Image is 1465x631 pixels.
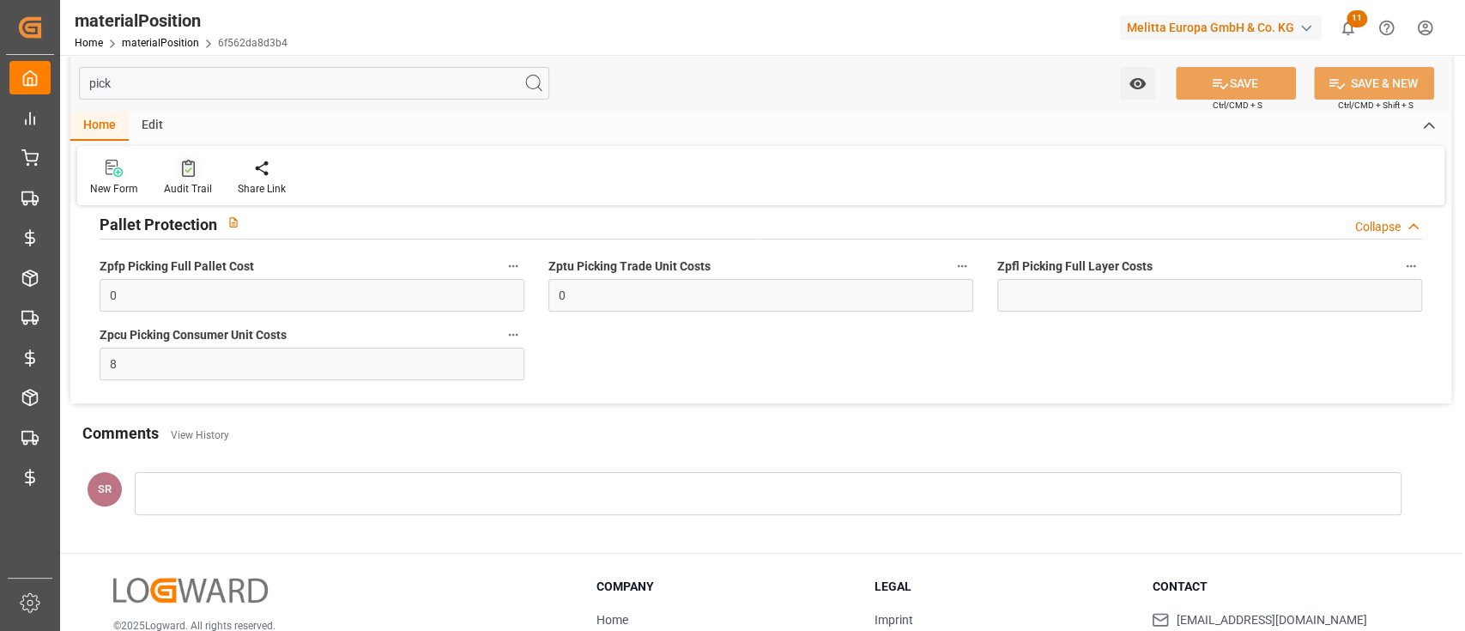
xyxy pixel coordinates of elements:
button: Zpfp Picking Full Pallet Cost [502,255,524,277]
span: [EMAIL_ADDRESS][DOMAIN_NAME] [1176,611,1366,629]
button: open menu [1120,67,1155,100]
span: Zpfl Picking Full Layer Costs [997,258,1153,276]
a: Home [596,613,628,627]
button: Zpfl Picking Full Layer Costs [1400,255,1422,277]
h2: Comments [82,422,159,445]
a: materialPosition [122,37,199,49]
span: SR [98,482,112,495]
div: materialPosition [75,8,288,33]
a: Imprint [875,613,913,627]
div: Melitta Europa GmbH & Co. KG [1120,15,1322,40]
button: Melitta Europa GmbH & Co. KG [1120,11,1329,44]
button: SAVE & NEW [1314,67,1434,100]
button: show 11 new notifications [1329,9,1367,47]
div: Edit [129,112,176,141]
a: Home [75,37,103,49]
div: Share Link [238,181,286,197]
button: Zptu Picking Trade Unit Costs [951,255,973,277]
div: Home [70,112,129,141]
h3: Legal [875,578,1131,596]
img: Logward Logo [113,578,268,603]
button: Zpcu Picking Consumer Unit Costs [502,324,524,346]
h3: Company [596,578,853,596]
h2: Pallet Protection [100,213,217,236]
div: New Form [90,181,138,197]
span: Zptu Picking Trade Unit Costs [548,258,711,276]
span: Ctrl/CMD + Shift + S [1338,99,1414,112]
button: View description [217,206,250,239]
h3: Contact [1152,578,1408,596]
button: Help Center [1367,9,1406,47]
div: Collapse [1355,218,1401,236]
div: Audit Trail [164,181,212,197]
button: SAVE [1176,67,1296,100]
a: View History [171,429,229,441]
span: Zpcu Picking Consumer Unit Costs [100,326,287,344]
span: Zpfp Picking Full Pallet Cost [100,258,254,276]
input: Search Fields [79,67,549,100]
span: Ctrl/CMD + S [1213,99,1262,112]
span: 11 [1347,10,1367,27]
